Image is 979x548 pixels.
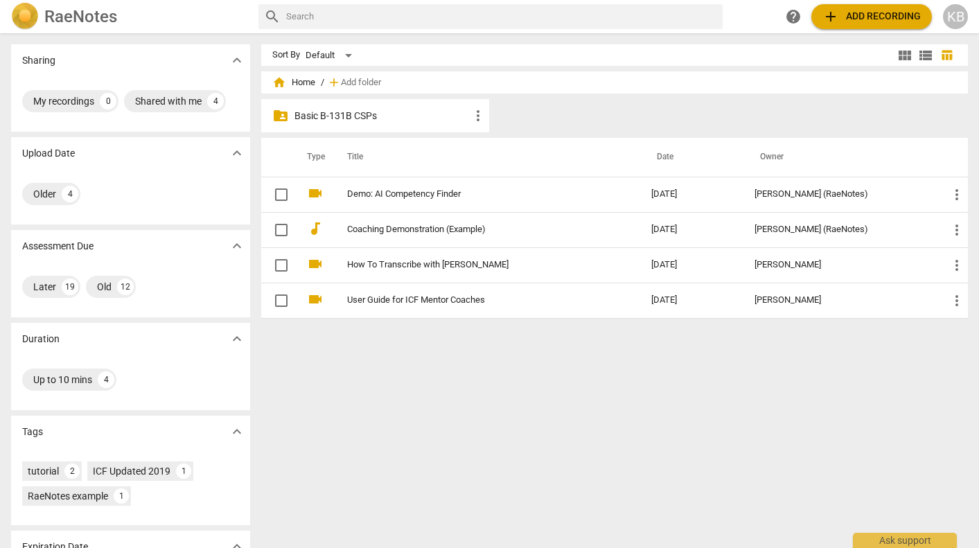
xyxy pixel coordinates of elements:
[33,187,56,201] div: Older
[307,220,324,237] span: audiotrack
[755,260,926,270] div: [PERSON_NAME]
[28,464,59,478] div: tutorial
[22,425,43,439] p: Tags
[743,138,937,177] th: Owner
[321,78,324,88] span: /
[117,279,134,295] div: 12
[62,186,78,202] div: 4
[296,138,330,177] th: Type
[22,53,55,68] p: Sharing
[341,78,381,88] span: Add folder
[307,185,324,202] span: videocam
[229,145,245,161] span: expand_more
[915,45,936,66] button: List view
[272,107,289,124] span: folder_shared
[227,328,247,349] button: Show more
[940,48,953,62] span: table_chart
[264,8,281,25] span: search
[98,371,114,388] div: 4
[853,533,957,548] div: Ask support
[135,94,202,108] div: Shared with me
[33,373,92,387] div: Up to 10 mins
[229,238,245,254] span: expand_more
[227,50,247,71] button: Show more
[640,283,743,318] td: [DATE]
[62,279,78,295] div: 19
[227,236,247,256] button: Show more
[307,291,324,308] span: videocam
[785,8,802,25] span: help
[470,107,486,124] span: more_vert
[347,224,601,235] a: Coaching Demonstration (Example)
[272,76,286,89] span: home
[229,330,245,347] span: expand_more
[936,45,957,66] button: Table view
[917,47,934,64] span: view_list
[949,222,965,238] span: more_vert
[347,295,601,306] a: User Guide for ICF Mentor Coaches
[11,3,247,30] a: LogoRaeNotes
[272,76,315,89] span: Home
[97,280,112,294] div: Old
[272,50,300,60] div: Sort By
[307,256,324,272] span: videocam
[229,52,245,69] span: expand_more
[755,224,926,235] div: [PERSON_NAME] (RaeNotes)
[207,93,224,109] div: 4
[11,3,39,30] img: Logo
[22,239,94,254] p: Assessment Due
[64,463,80,479] div: 2
[44,7,117,26] h2: RaeNotes
[640,212,743,247] td: [DATE]
[897,47,913,64] span: view_module
[347,260,601,270] a: How To Transcribe with [PERSON_NAME]
[949,186,965,203] span: more_vert
[949,292,965,309] span: more_vert
[114,488,129,504] div: 1
[294,109,470,123] p: Basic B-131B CSPs
[822,8,839,25] span: add
[306,44,357,67] div: Default
[33,280,56,294] div: Later
[22,332,60,346] p: Duration
[93,464,170,478] div: ICF Updated 2019
[327,76,341,89] span: add
[100,93,116,109] div: 0
[640,138,743,177] th: Date
[28,489,108,503] div: RaeNotes example
[949,257,965,274] span: more_vert
[822,8,921,25] span: Add recording
[286,6,717,28] input: Search
[22,146,75,161] p: Upload Date
[640,247,743,283] td: [DATE]
[227,421,247,442] button: Show more
[229,423,245,440] span: expand_more
[781,4,806,29] a: Help
[227,143,247,163] button: Show more
[755,295,926,306] div: [PERSON_NAME]
[894,45,915,66] button: Tile view
[755,189,926,200] div: [PERSON_NAME] (RaeNotes)
[330,138,640,177] th: Title
[347,189,601,200] a: Demo: AI Competency Finder
[943,4,968,29] button: KB
[640,177,743,212] td: [DATE]
[811,4,932,29] button: Upload
[33,94,94,108] div: My recordings
[176,463,191,479] div: 1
